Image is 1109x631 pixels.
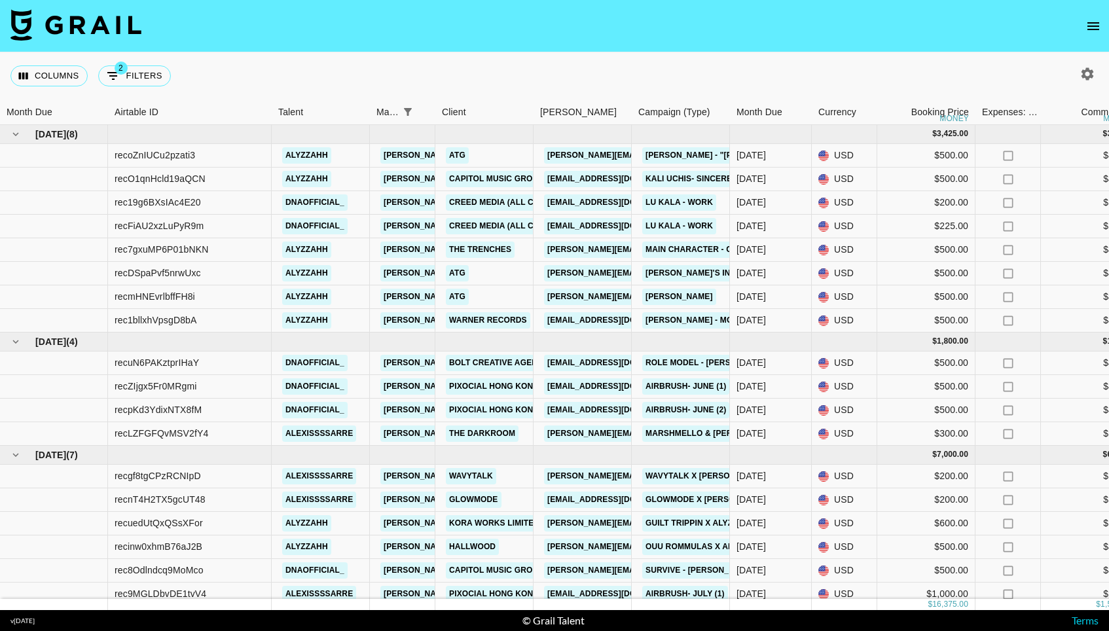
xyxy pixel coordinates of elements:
[812,215,877,238] div: USD
[736,427,766,440] div: Jun '25
[282,515,331,532] a: alyzzahh
[282,378,348,395] a: dnaofficial_
[736,516,766,530] div: Jul '25
[446,492,501,508] a: GLOWMODE
[446,378,577,395] a: Pixocial Hong Kong Limited
[736,99,782,125] div: Month Due
[877,352,975,375] div: $500.00
[642,425,928,442] a: Marshmello & [PERSON_NAME] & [PERSON_NAME] - Save My Love
[446,355,552,371] a: Bolt Creative Agency
[1096,598,1100,609] div: $
[282,147,331,164] a: alyzzahh
[812,512,877,535] div: USD
[115,403,202,416] div: recpKd3YdixNTX8fM
[544,539,825,555] a: [PERSON_NAME][EMAIL_ADDRESS][PERSON_NAME][DOMAIN_NAME]
[642,539,762,555] a: ouu rommulas X Alyzzah
[380,539,594,555] a: [PERSON_NAME][EMAIL_ADDRESS][DOMAIN_NAME]
[736,219,766,232] div: May '25
[522,614,585,627] div: © Grail Talent
[544,312,691,329] a: [EMAIL_ADDRESS][DOMAIN_NAME]
[115,356,199,369] div: recuN6PAKztprIHaY
[380,194,594,211] a: [PERSON_NAME][EMAIL_ADDRESS][DOMAIN_NAME]
[115,314,197,327] div: rec1bllxhVpsgD8bA
[544,425,757,442] a: [PERSON_NAME][EMAIL_ADDRESS][DOMAIN_NAME]
[642,265,848,281] a: [PERSON_NAME]'s Interlude - WTF My Drink @
[380,147,594,164] a: [PERSON_NAME][EMAIL_ADDRESS][DOMAIN_NAME]
[642,562,758,579] a: Survive - [PERSON_NAME]
[282,562,348,579] a: dnaofficial_
[446,468,496,484] a: WavyTalk
[380,562,594,579] a: [PERSON_NAME][EMAIL_ADDRESS][DOMAIN_NAME]
[66,448,78,461] span: ( 7 )
[115,62,128,75] span: 2
[1080,13,1106,39] button: open drawer
[736,469,766,482] div: Jul '25
[534,99,632,125] div: Booker
[642,194,716,211] a: LU KALA - Work
[10,65,88,86] button: Select columns
[282,355,348,371] a: dnaofficial_
[642,378,729,395] a: Airbrush- June (1)
[975,99,1041,125] div: Expenses: Remove Commission?
[877,215,975,238] div: $225.00
[736,314,766,327] div: May '25
[736,356,766,369] div: Jun '25
[282,539,331,555] a: alyzzahh
[115,516,203,530] div: recuedUtQxQSsXFor
[877,535,975,559] div: $500.00
[642,402,729,418] a: Airbrush- June (2)
[544,194,691,211] a: [EMAIL_ADDRESS][DOMAIN_NAME]
[370,99,435,125] div: Manager
[877,583,975,606] div: $1,000.00
[642,515,752,532] a: Guilt Trippin X Alyzzah
[282,218,348,234] a: dnaofficial_
[282,312,331,329] a: alyzzahh
[736,380,766,393] div: Jun '25
[544,289,757,305] a: [PERSON_NAME][EMAIL_ADDRESS][DOMAIN_NAME]
[380,586,594,602] a: [PERSON_NAME][EMAIL_ADDRESS][DOMAIN_NAME]
[446,265,469,281] a: ATG
[115,540,202,553] div: recinw0xhmB76aJ2B
[380,402,594,418] a: [PERSON_NAME][EMAIL_ADDRESS][DOMAIN_NAME]
[812,583,877,606] div: USD
[736,172,766,185] div: May '25
[544,355,691,371] a: [EMAIL_ADDRESS][DOMAIN_NAME]
[937,128,968,139] div: 3,425.00
[380,242,594,258] a: [PERSON_NAME][EMAIL_ADDRESS][DOMAIN_NAME]
[7,333,25,351] button: hide children
[282,242,331,258] a: alyzzahh
[115,172,206,185] div: recO1qnHcld19aQCN
[446,147,469,164] a: ATG
[642,355,891,371] a: Role Model - [PERSON_NAME], When the Wine Runs Out
[642,147,798,164] a: [PERSON_NAME] - "[PERSON_NAME]"
[115,99,158,125] div: Airtable ID
[446,402,577,418] a: Pixocial Hong Kong Limited
[544,171,691,187] a: [EMAIL_ADDRESS][DOMAIN_NAME]
[399,103,417,121] button: Show filters
[10,617,35,625] div: v [DATE]
[380,312,594,329] a: [PERSON_NAME][EMAIL_ADDRESS][DOMAIN_NAME]
[10,9,141,41] img: Grail Talent
[380,378,594,395] a: [PERSON_NAME][EMAIL_ADDRESS][DOMAIN_NAME]
[540,99,617,125] div: [PERSON_NAME]
[380,468,594,484] a: [PERSON_NAME][EMAIL_ADDRESS][DOMAIN_NAME]
[877,144,975,168] div: $500.00
[1103,336,1108,347] div: $
[642,171,745,187] a: Kali Uchis- Sincerely
[877,465,975,488] div: $200.00
[736,403,766,416] div: Jun '25
[812,238,877,262] div: USD
[932,449,937,460] div: $
[812,375,877,399] div: USD
[937,336,968,347] div: 1,800.00
[115,493,206,506] div: recnT4H2TX5gcUT48
[642,289,716,305] a: [PERSON_NAME]
[282,265,331,281] a: alyzzahh
[446,171,547,187] a: Capitol Music Group
[642,312,780,329] a: [PERSON_NAME] - Momma Song
[877,399,975,422] div: $500.00
[877,285,975,309] div: $500.00
[7,125,25,143] button: hide children
[1072,614,1099,626] a: Terms
[928,598,932,609] div: $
